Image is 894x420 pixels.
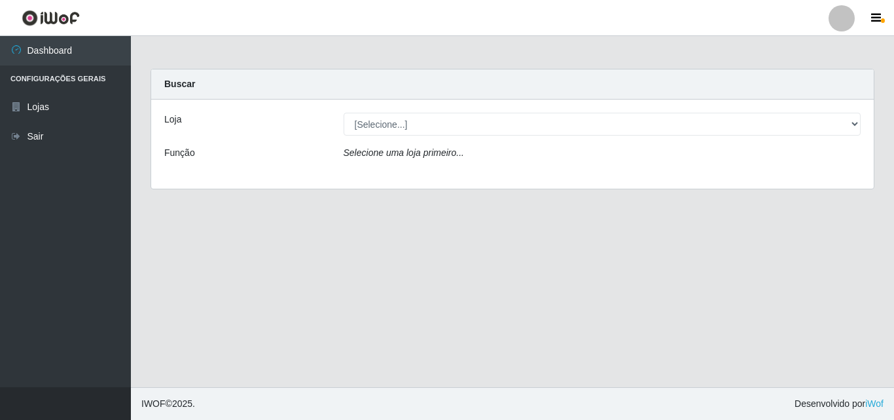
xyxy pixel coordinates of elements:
[865,398,884,409] a: iWof
[141,397,195,411] span: © 2025 .
[164,113,181,126] label: Loja
[141,398,166,409] span: IWOF
[344,147,464,158] i: Selecione uma loja primeiro...
[164,79,195,89] strong: Buscar
[795,397,884,411] span: Desenvolvido por
[164,146,195,160] label: Função
[22,10,80,26] img: CoreUI Logo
